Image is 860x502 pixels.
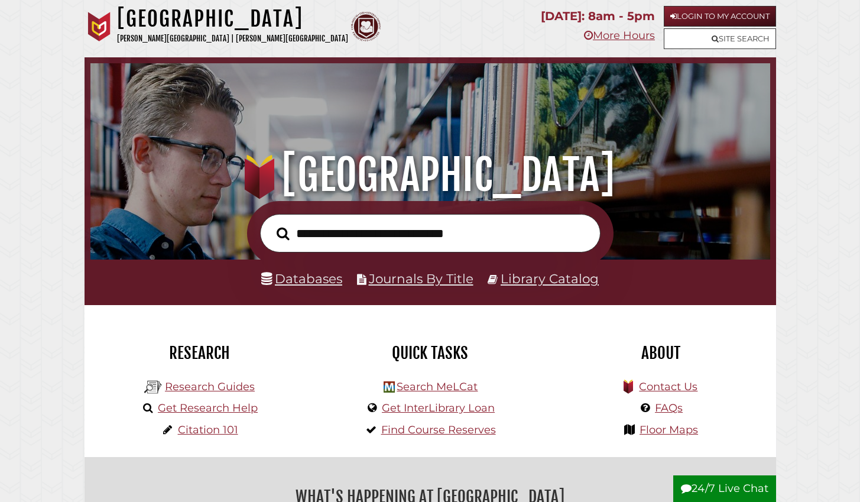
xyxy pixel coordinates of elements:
[144,378,162,396] img: Hekman Library Logo
[384,381,395,393] img: Hekman Library Logo
[271,224,296,243] button: Search
[664,6,776,27] a: Login to My Account
[554,343,767,363] h2: About
[541,6,655,27] p: [DATE]: 8am - 5pm
[397,380,478,393] a: Search MeLCat
[584,29,655,42] a: More Hours
[382,401,495,414] a: Get InterLibrary Loan
[165,380,255,393] a: Research Guides
[117,32,348,46] p: [PERSON_NAME][GEOGRAPHIC_DATA] | [PERSON_NAME][GEOGRAPHIC_DATA]
[640,423,698,436] a: Floor Maps
[639,380,697,393] a: Contact Us
[655,401,683,414] a: FAQs
[277,226,290,240] i: Search
[178,423,238,436] a: Citation 101
[381,423,496,436] a: Find Course Reserves
[664,28,776,49] a: Site Search
[93,343,306,363] h2: Research
[261,271,342,286] a: Databases
[158,401,258,414] a: Get Research Help
[85,12,114,41] img: Calvin University
[103,149,757,201] h1: [GEOGRAPHIC_DATA]
[117,6,348,32] h1: [GEOGRAPHIC_DATA]
[324,343,537,363] h2: Quick Tasks
[501,271,599,286] a: Library Catalog
[369,271,473,286] a: Journals By Title
[351,12,381,41] img: Calvin Theological Seminary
